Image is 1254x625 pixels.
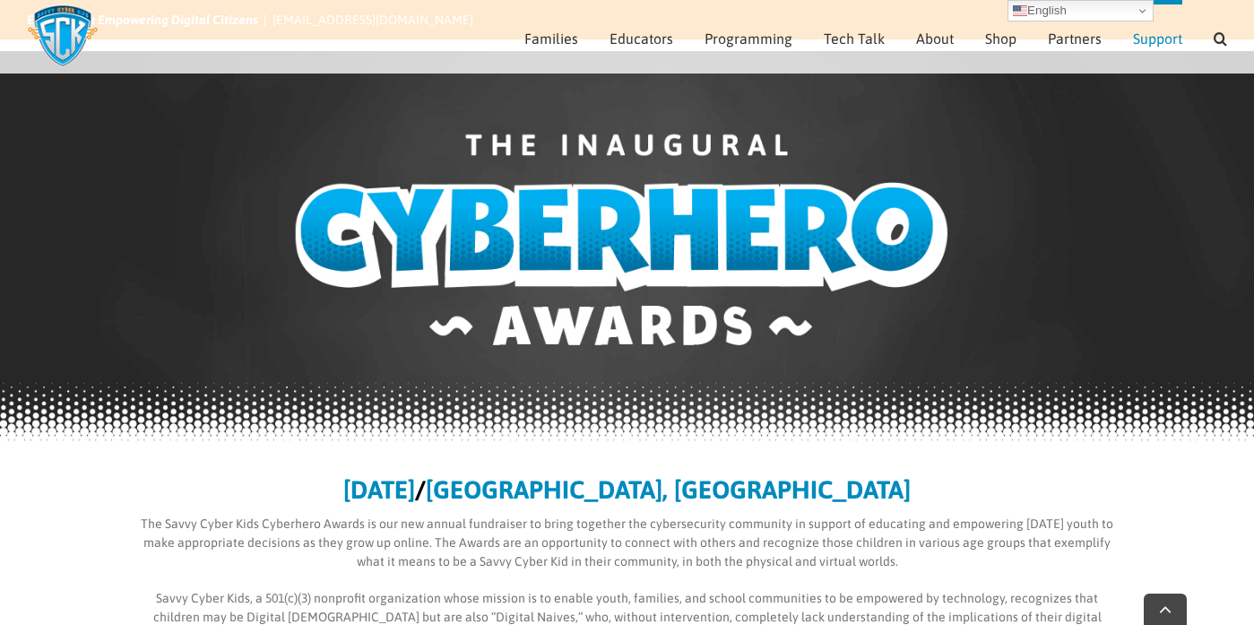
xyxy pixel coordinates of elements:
b: [GEOGRAPHIC_DATA], [GEOGRAPHIC_DATA] [426,475,911,504]
span: Support [1133,31,1182,46]
span: Educators [610,31,673,46]
img: Savvy Cyber Kids Logo [27,4,99,67]
span: Tech Talk [824,31,885,46]
span: Partners [1048,31,1102,46]
b: [DATE] [343,475,415,504]
span: Programming [705,31,792,46]
img: en [1013,4,1027,18]
p: The Savvy Cyber Kids Cyberhero Awards is our new annual fundraiser to bring together the cybersec... [134,515,1120,571]
span: Shop [985,31,1016,46]
span: Families [524,31,578,46]
b: / [415,475,426,504]
span: About [916,31,954,46]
